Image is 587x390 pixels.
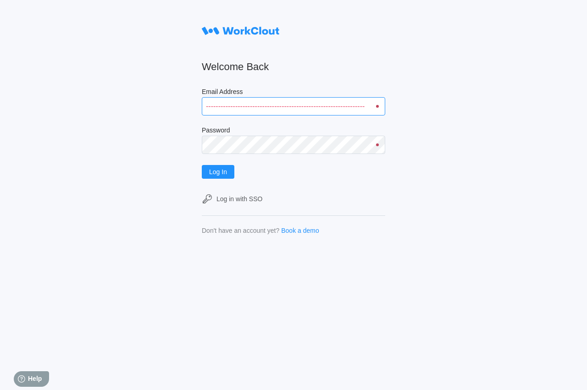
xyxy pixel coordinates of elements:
button: Log In [202,165,234,179]
h2: Welcome Back [202,60,385,73]
span: Log In [209,169,227,175]
a: Book a demo [281,227,319,234]
div: Don't have an account yet? [202,227,279,234]
label: Email Address [202,88,385,97]
a: Log in with SSO [202,193,385,204]
div: Log in with SSO [216,195,262,203]
input: Enter your email [202,97,385,115]
label: Password [202,126,385,136]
